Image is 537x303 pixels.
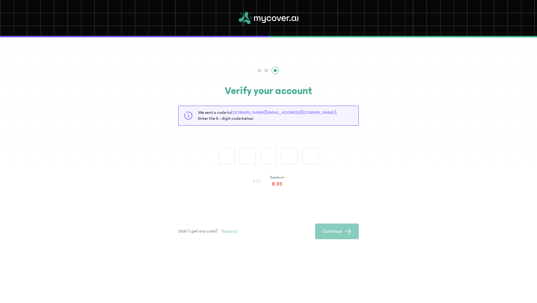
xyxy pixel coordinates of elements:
[178,83,359,99] h2: Verify your account
[198,110,337,122] p: We sent a code to . Enter the 5 - digit code below:
[222,228,238,235] span: Resend
[178,228,218,234] p: Didn’t get any code?
[322,228,342,235] span: Continue
[231,110,336,115] span: [DOMAIN_NAME][EMAIL_ADDRESS][DOMAIN_NAME]
[270,180,284,188] p: 8:35
[315,224,359,239] button: Continue
[218,225,241,237] button: Resend
[270,175,284,180] p: Expires in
